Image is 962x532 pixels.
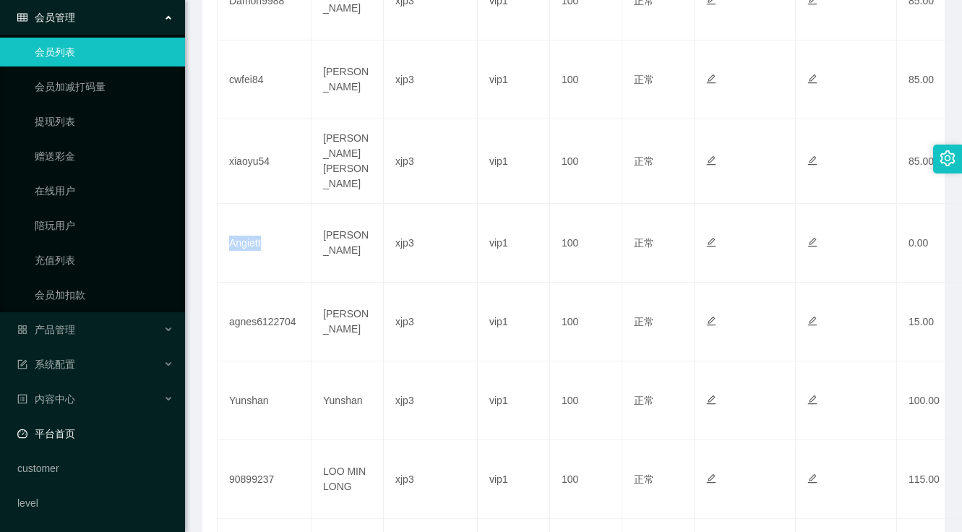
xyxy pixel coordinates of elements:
span: 产品管理 [17,324,75,335]
td: vip1 [478,283,550,361]
i: 图标: form [17,359,27,369]
a: 在线用户 [35,176,173,205]
td: 100 [550,204,622,283]
td: [PERSON_NAME] [312,204,384,283]
i: 图标: edit [807,395,817,405]
a: 提现列表 [35,107,173,136]
span: 正常 [634,395,654,406]
td: xjp3 [384,40,478,119]
span: 系统配置 [17,359,75,370]
td: 100 [550,361,622,440]
i: 图标: edit [706,316,716,326]
span: 内容中心 [17,393,75,405]
i: 图标: edit [706,74,716,84]
i: 图标: edit [807,74,817,84]
td: LOO MIN LONG [312,440,384,519]
a: 陪玩用户 [35,211,173,240]
td: agnes6122704 [218,283,312,361]
i: 图标: setting [940,150,955,166]
td: xjp3 [384,204,478,283]
i: 图标: edit [807,316,817,326]
td: 100 [550,119,622,204]
i: 图标: edit [807,155,817,166]
td: Yunshan [218,361,312,440]
span: 正常 [634,155,654,167]
td: [PERSON_NAME] [312,40,384,119]
a: 会员加扣款 [35,280,173,309]
td: [PERSON_NAME] [PERSON_NAME] [312,119,384,204]
a: 会员列表 [35,38,173,66]
td: xiaoyu54 [218,119,312,204]
td: cwfei84 [218,40,312,119]
span: 正常 [634,74,654,85]
td: Yunshan [312,361,384,440]
td: vip1 [478,204,550,283]
span: 正常 [634,316,654,327]
a: 充值列表 [35,246,173,275]
td: xjp3 [384,440,478,519]
td: vip1 [478,440,550,519]
td: xjp3 [384,283,478,361]
i: 图标: profile [17,394,27,404]
td: xjp3 [384,119,478,204]
a: 图标: dashboard平台首页 [17,419,173,448]
td: vip1 [478,361,550,440]
td: 100 [550,40,622,119]
a: customer [17,454,173,483]
td: vip1 [478,119,550,204]
a: 赠送彩金 [35,142,173,171]
span: 正常 [634,473,654,485]
td: [PERSON_NAME] [312,283,384,361]
i: 图标: edit [807,237,817,247]
td: Angiett [218,204,312,283]
td: 100 [550,283,622,361]
td: 100 [550,440,622,519]
i: 图标: edit [706,473,716,484]
a: 会员加减打码量 [35,72,173,101]
td: xjp3 [384,361,478,440]
span: 会员管理 [17,12,75,23]
i: 图标: edit [706,395,716,405]
i: 图标: appstore-o [17,325,27,335]
span: 正常 [634,237,654,249]
i: 图标: table [17,12,27,22]
a: level [17,489,173,518]
td: 90899237 [218,440,312,519]
i: 图标: edit [706,237,716,247]
td: vip1 [478,40,550,119]
i: 图标: edit [706,155,716,166]
i: 图标: edit [807,473,817,484]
